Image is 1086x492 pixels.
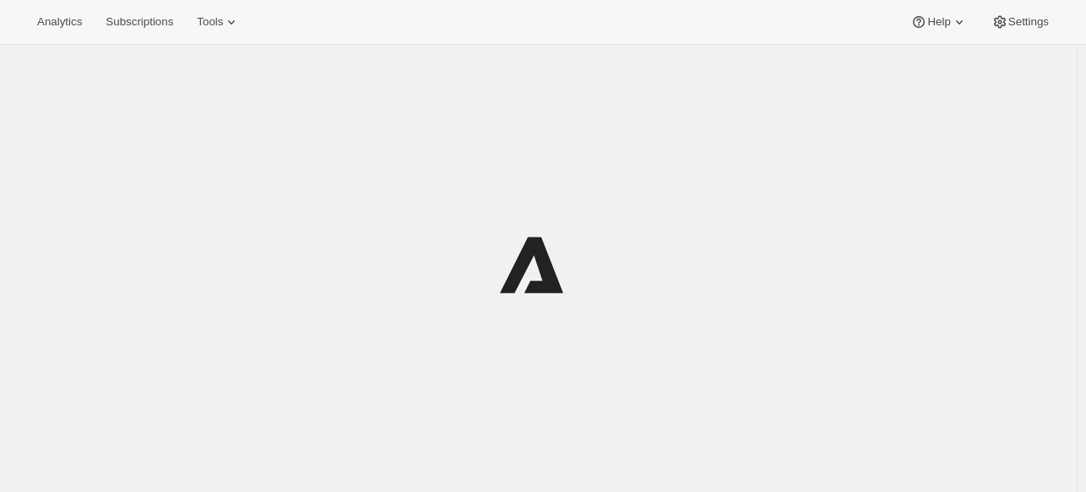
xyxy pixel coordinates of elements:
span: Help [927,15,950,29]
span: Settings [1008,15,1049,29]
button: Help [900,10,977,34]
button: Subscriptions [95,10,183,34]
button: Tools [187,10,250,34]
button: Analytics [27,10,92,34]
button: Settings [981,10,1059,34]
span: Analytics [37,15,82,29]
span: Tools [197,15,223,29]
span: Subscriptions [106,15,173,29]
